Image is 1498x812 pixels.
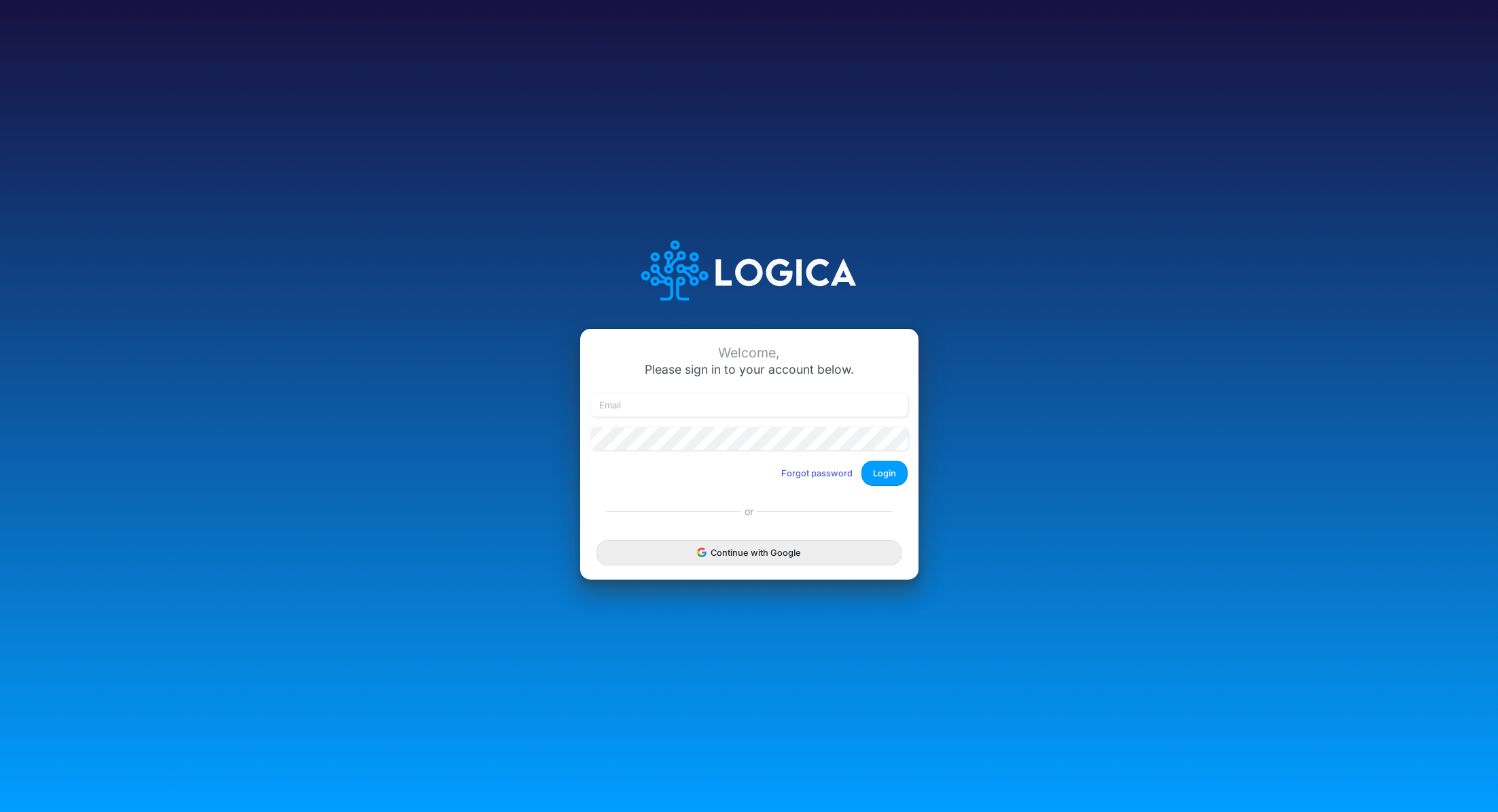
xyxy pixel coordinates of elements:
button: Login [861,461,908,486]
input: Email [591,393,908,417]
button: Forgot password [772,462,861,484]
button: Continue with Google [596,540,901,565]
div: Welcome, [591,345,908,361]
span: Please sign in to your account below. [645,362,854,376]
